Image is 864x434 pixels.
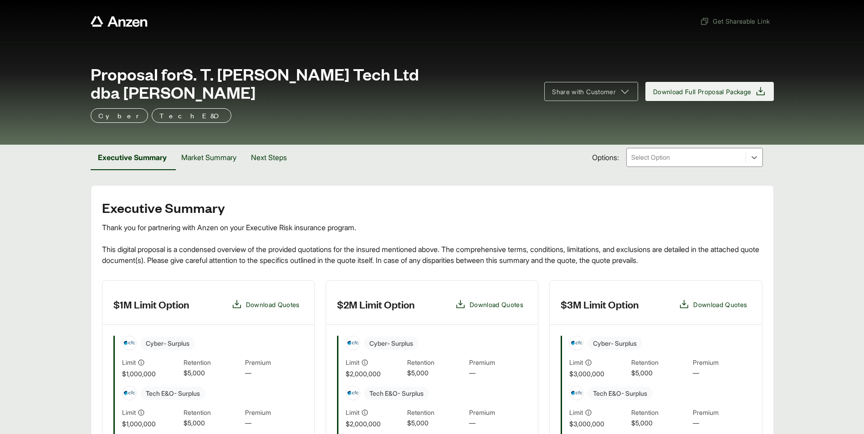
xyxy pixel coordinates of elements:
[364,337,419,350] span: Cyber - Surplus
[470,300,523,309] span: Download Quotes
[346,369,404,378] span: $2,000,000
[245,358,303,368] span: Premium
[407,418,465,429] span: $5,000
[91,16,148,27] a: Anzen website
[346,358,359,367] span: Limit
[693,358,751,368] span: Premium
[693,300,747,309] span: Download Quotes
[552,87,616,96] span: Share with Customer
[469,368,527,378] span: —
[696,13,773,30] button: Get Shareable Link
[184,418,241,429] span: $5,000
[113,298,189,311] h3: $1M Limit Option
[588,337,642,350] span: Cyber - Surplus
[469,418,527,429] span: —
[184,358,241,368] span: Retention
[451,295,527,313] button: Download Quotes
[174,145,244,170] button: Market Summary
[693,408,751,418] span: Premium
[102,200,762,215] h2: Executive Summary
[184,368,241,378] span: $5,000
[675,295,751,313] button: Download Quotes
[407,358,465,368] span: Retention
[122,408,136,417] span: Limit
[122,369,180,378] span: $1,000,000
[337,298,415,311] h3: $2M Limit Option
[159,110,224,121] p: Tech E&O
[570,336,583,350] img: CFC
[122,358,136,367] span: Limit
[631,358,689,368] span: Retention
[469,408,527,418] span: Premium
[407,368,465,378] span: $5,000
[645,82,774,101] button: Download Full Proposal Package
[123,386,136,400] img: CFC
[592,152,619,163] span: Options:
[407,408,465,418] span: Retention
[123,336,136,350] img: CFC
[102,222,762,266] div: Thank you for partnering with Anzen on your Executive Risk insurance program. This digital propos...
[469,358,527,368] span: Premium
[346,419,404,429] span: $2,000,000
[228,295,303,313] button: Download Quotes
[245,408,303,418] span: Premium
[346,386,360,400] img: CFC
[588,387,653,400] span: Tech E&O - Surplus
[140,337,195,350] span: Cyber - Surplus
[346,336,360,350] img: CFC
[653,87,752,96] span: Download Full Proposal Package
[244,145,294,170] button: Next Steps
[570,386,583,400] img: CFC
[569,369,627,378] span: $3,000,000
[184,408,241,418] span: Retention
[91,65,534,101] span: Proposal for S. T. [PERSON_NAME] Tech Ltd dba [PERSON_NAME]
[569,358,583,367] span: Limit
[122,419,180,429] span: $1,000,000
[246,300,300,309] span: Download Quotes
[544,82,638,101] button: Share with Customer
[693,418,751,429] span: —
[700,16,770,26] span: Get Shareable Link
[569,408,583,417] span: Limit
[98,110,140,121] p: Cyber
[346,408,359,417] span: Limit
[569,419,627,429] span: $3,000,000
[245,418,303,429] span: —
[631,408,689,418] span: Retention
[631,368,689,378] span: $5,000
[91,145,174,170] button: Executive Summary
[364,387,429,400] span: Tech E&O - Surplus
[631,418,689,429] span: $5,000
[561,298,639,311] h3: $3M Limit Option
[693,368,751,378] span: —
[140,387,205,400] span: Tech E&O - Surplus
[245,368,303,378] span: —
